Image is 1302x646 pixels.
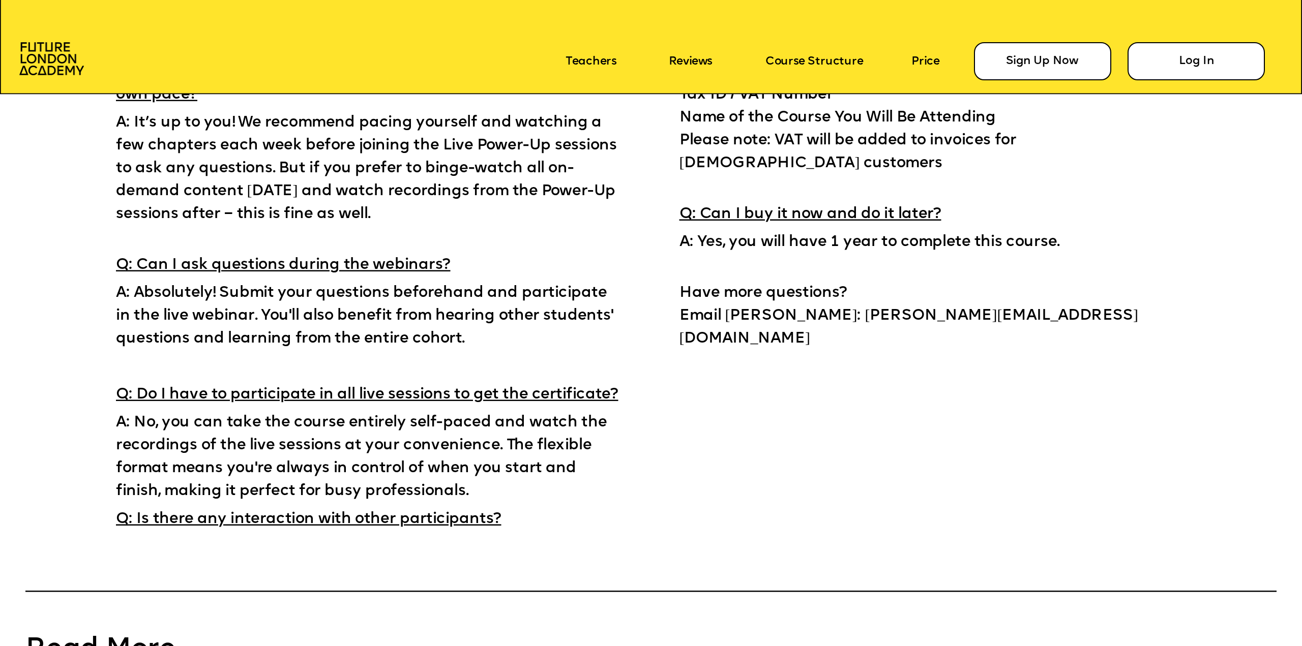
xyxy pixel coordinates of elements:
span: A: Yes, you will have 1 year to complete this course. [679,235,1059,250]
span: Q: Can I buy it now and do it later? [679,207,941,222]
span: Q: Do I have to participate in all live sessions to get the certificate? [116,387,618,403]
span: Have more questions? Email [PERSON_NAME]: [PERSON_NAME][EMAIL_ADDRESS][DOMAIN_NAME] [679,286,1138,347]
span: Q: Is there any interaction with other participants? [116,512,501,527]
span: A: It’s up to you! We recommend pacing yourself and watching a few chapters each week before join... [116,115,621,222]
img: image-aac980e9-41de-4c2d-a048-f29dd30a0068.png [19,42,84,75]
a: Reviews [669,55,712,68]
a: Course Structure [765,55,864,68]
a: Teachers [566,55,616,68]
span: A: Absolutely! Submit your questions beforehand and participate in the live webinar. You'll also ... [116,286,617,347]
span: Q: Can I ask questions during the webinars? [116,258,451,273]
a: Price [911,55,939,68]
span: A: No, you can take the course entirely self-paced and watch the recordings of the live sessions ... [116,415,611,499]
